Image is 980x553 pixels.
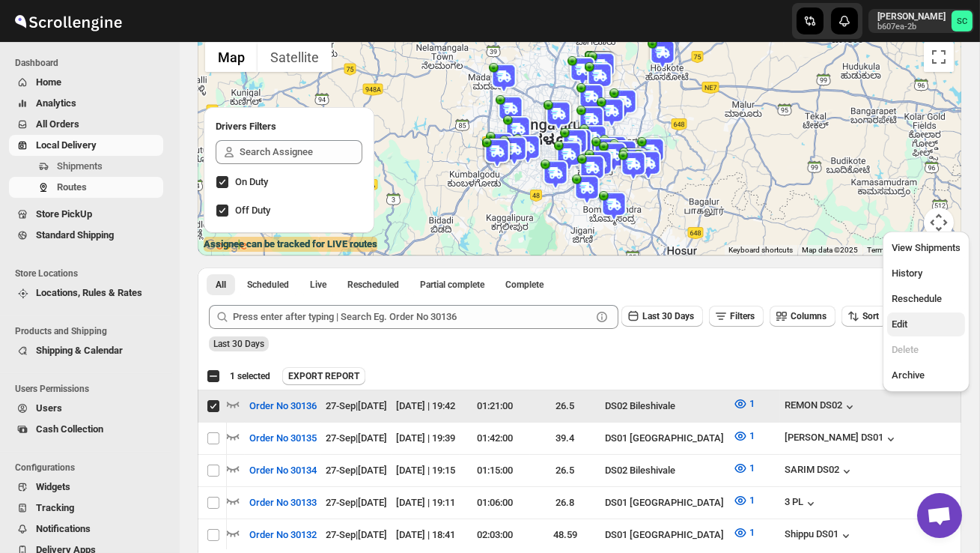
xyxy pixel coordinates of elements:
[749,527,755,538] span: 1
[282,367,365,385] button: EXPORT REPORT
[724,456,764,480] button: 1
[605,399,724,414] div: DS02 Bileshivale
[892,242,961,253] span: View Shipments
[877,22,946,31] p: b607ea-2b
[233,305,591,329] input: Press enter after typing | Search Eg. Order No 30136
[326,465,387,476] span: 27-Sep | [DATE]
[957,16,967,26] text: SC
[9,340,163,361] button: Shipping & Calendar
[535,463,596,478] div: 26.5
[201,236,251,256] a: Open this area in Google Maps (opens a new window)
[785,432,898,447] button: [PERSON_NAME] DS01
[240,426,326,450] button: Order No 30135
[249,431,317,446] span: Order No 30135
[36,139,97,151] span: Local Delivery
[785,496,818,511] button: 3 PL
[924,208,954,238] button: Map camera controls
[605,528,724,543] div: DS01 [GEOGRAPHIC_DATA]
[12,2,124,40] img: ScrollEngine
[9,156,163,177] button: Shipments
[791,311,827,321] span: Columns
[9,72,163,93] button: Home
[36,97,76,109] span: Analytics
[396,528,455,543] div: [DATE] | 18:41
[326,497,387,508] span: 27-Sep | [DATE]
[235,176,268,187] span: On Duty
[9,398,163,419] button: Users
[347,279,399,291] span: Rescheduled
[396,495,455,510] div: [DATE] | 19:11
[724,392,764,416] button: 1
[240,459,326,483] button: Order No 30134
[867,246,888,254] a: Terms (opens in new tab)
[749,495,755,506] span: 1
[240,523,326,547] button: Order No 30132
[216,279,226,291] span: All
[605,431,724,446] div: DS01 [GEOGRAPHIC_DATA]
[892,318,907,330] span: Edit
[249,399,317,414] span: Order No 30136
[605,463,724,478] div: DS02 Bileshivale
[749,462,755,474] span: 1
[785,464,854,479] button: SARIM DS02
[642,311,694,321] span: Last 30 Days
[9,419,163,440] button: Cash Collection
[9,498,163,519] button: Tracking
[36,423,103,435] span: Cash Collection
[892,344,919,355] span: Delete
[15,325,169,337] span: Products and Shipping
[464,495,526,510] div: 01:06:00
[36,345,123,356] span: Shipping & Calendar
[749,398,755,409] span: 1
[247,279,289,291] span: Scheduled
[36,523,91,534] span: Notifications
[396,399,455,414] div: [DATE] | 19:42
[785,399,857,414] button: REMON DS02
[36,208,92,220] span: Store PickUp
[802,246,858,254] span: Map data ©2025
[36,402,62,414] span: Users
[36,229,114,241] span: Standard Shipping
[240,394,326,418] button: Order No 30136
[36,502,74,513] span: Tracking
[841,306,888,327] button: Sort
[464,431,526,446] div: 01:42:00
[862,311,879,321] span: Sort
[36,76,61,88] span: Home
[15,57,169,69] span: Dashboard
[785,528,853,543] button: Shippu DS01
[605,495,724,510] div: DS01 [GEOGRAPHIC_DATA]
[728,245,793,256] button: Keyboard shortcuts
[917,493,962,538] div: Open chat
[9,114,163,135] button: All Orders
[201,236,251,256] img: Google
[724,424,764,448] button: 1
[249,495,317,510] span: Order No 30133
[249,528,317,543] span: Order No 30132
[709,306,764,327] button: Filters
[57,160,103,172] span: Shipments
[877,10,946,22] p: [PERSON_NAME]
[310,279,326,291] span: Live
[36,118,79,130] span: All Orders
[749,430,755,441] span: 1
[892,369,925,381] span: Archive
[213,339,264,349] span: Last 30 Days
[326,432,387,444] span: 27-Sep | [DATE]
[235,205,270,216] span: Off Duty
[868,9,974,33] button: User menu
[535,528,596,543] div: 48.59
[9,93,163,114] button: Analytics
[230,370,270,382] span: 1 selected
[326,400,387,411] span: 27-Sep | [DATE]
[420,279,484,291] span: Partial complete
[205,42,258,72] button: Show street map
[505,279,544,291] span: Complete
[464,463,526,478] div: 01:15:00
[9,519,163,540] button: Notifications
[326,529,387,540] span: 27-Sep | [DATE]
[770,306,836,327] button: Columns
